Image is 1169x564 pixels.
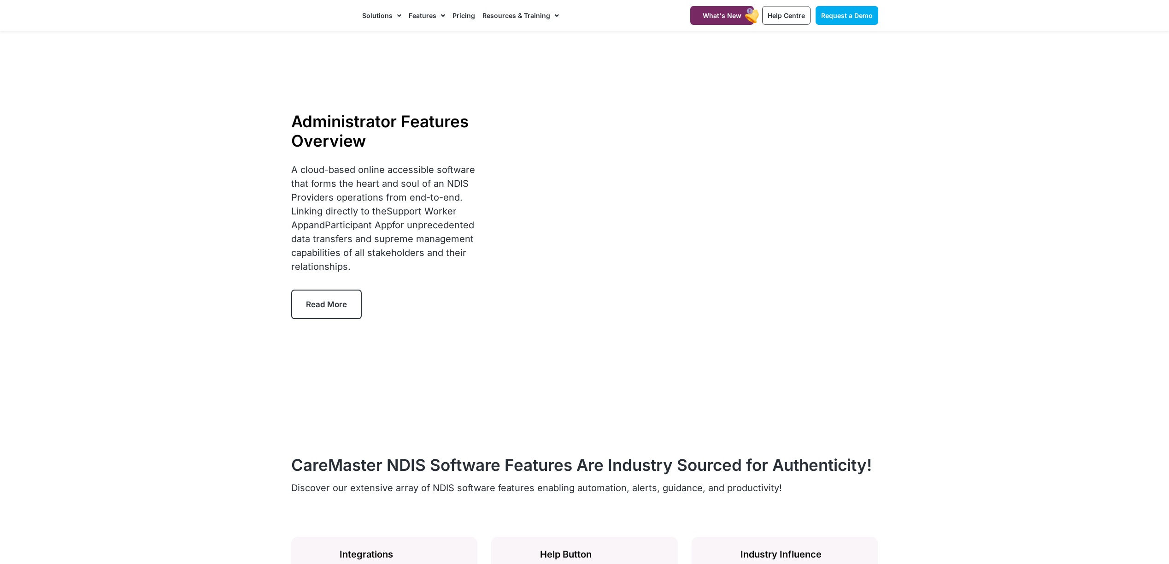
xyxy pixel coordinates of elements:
[325,220,392,231] a: Participant App
[821,12,873,19] span: Request a Demo
[291,112,491,150] h1: Administrator Features Overview
[340,548,466,561] h2: Integrations
[690,6,754,25] a: What's New
[816,6,878,25] a: Request a Demo
[540,548,666,561] h2: Help Button
[291,164,475,272] span: A cloud-based online accessible software that forms the heart and soul of an NDIS Providers opera...
[291,455,878,475] h2: CareMaster NDIS Software Features Are Industry Sourced for Authenticity!
[291,482,782,493] span: Discover our extensive array of NDIS software features enabling automation, alerts, guidance, and...
[768,12,805,19] span: Help Centre
[291,9,353,23] img: CareMaster Logo
[762,6,811,25] a: Help Centre
[306,300,347,309] span: Read More
[740,548,867,561] h2: Industry Influence
[291,290,362,319] a: Read More
[703,12,741,19] span: What's New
